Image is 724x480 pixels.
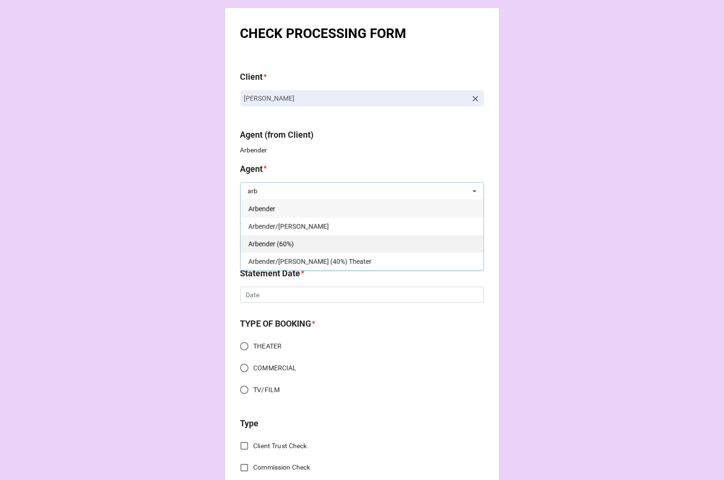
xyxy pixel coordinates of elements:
label: Client [240,70,263,84]
label: Type [240,417,259,430]
label: TYPE OF BOOKING [240,317,312,330]
span: Arbender/[PERSON_NAME] [248,223,329,230]
span: TV/FILM [254,385,280,395]
span: Arbender [248,205,275,213]
label: Agent [240,162,263,176]
span: THEATER [254,341,282,351]
b: Agent (from Client) [240,130,314,140]
input: Date [240,287,484,303]
span: Commission Check [254,463,311,473]
span: COMMERCIAL [254,363,297,373]
p: [PERSON_NAME] [244,94,467,103]
b: CHECK PROCESSING FORM [240,26,407,41]
p: Arbender [240,145,484,155]
label: Statement Date [240,267,301,280]
span: Arbender/[PERSON_NAME] (40%) Theater [248,258,372,265]
span: Client Trust Check [254,441,307,451]
span: Arbender (60%) [248,240,294,248]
